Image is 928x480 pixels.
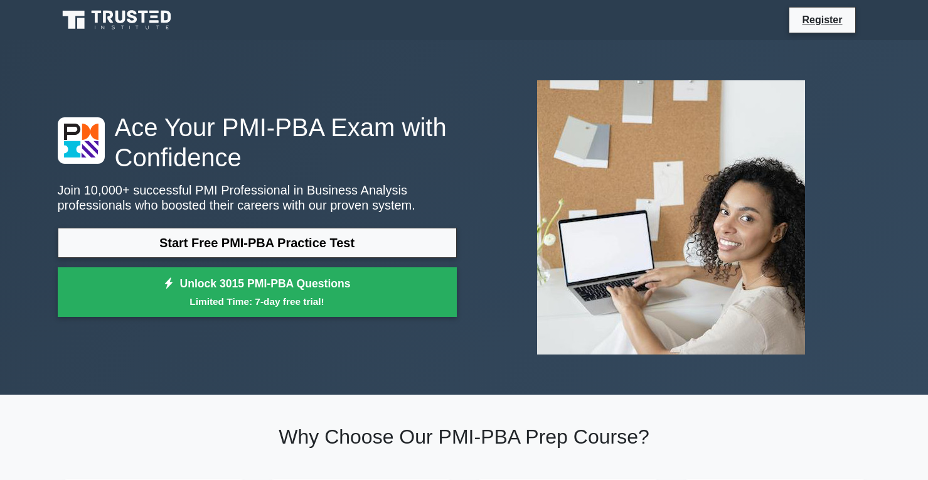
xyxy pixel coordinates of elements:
[73,294,441,309] small: Limited Time: 7-day free trial!
[58,112,457,173] h1: Ace Your PMI-PBA Exam with Confidence
[58,183,457,213] p: Join 10,000+ successful PMI Professional in Business Analysis professionals who boosted their car...
[794,12,850,28] a: Register
[58,425,871,449] h2: Why Choose Our PMI-PBA Prep Course?
[58,228,457,258] a: Start Free PMI-PBA Practice Test
[58,267,457,317] a: Unlock 3015 PMI-PBA QuestionsLimited Time: 7-day free trial!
